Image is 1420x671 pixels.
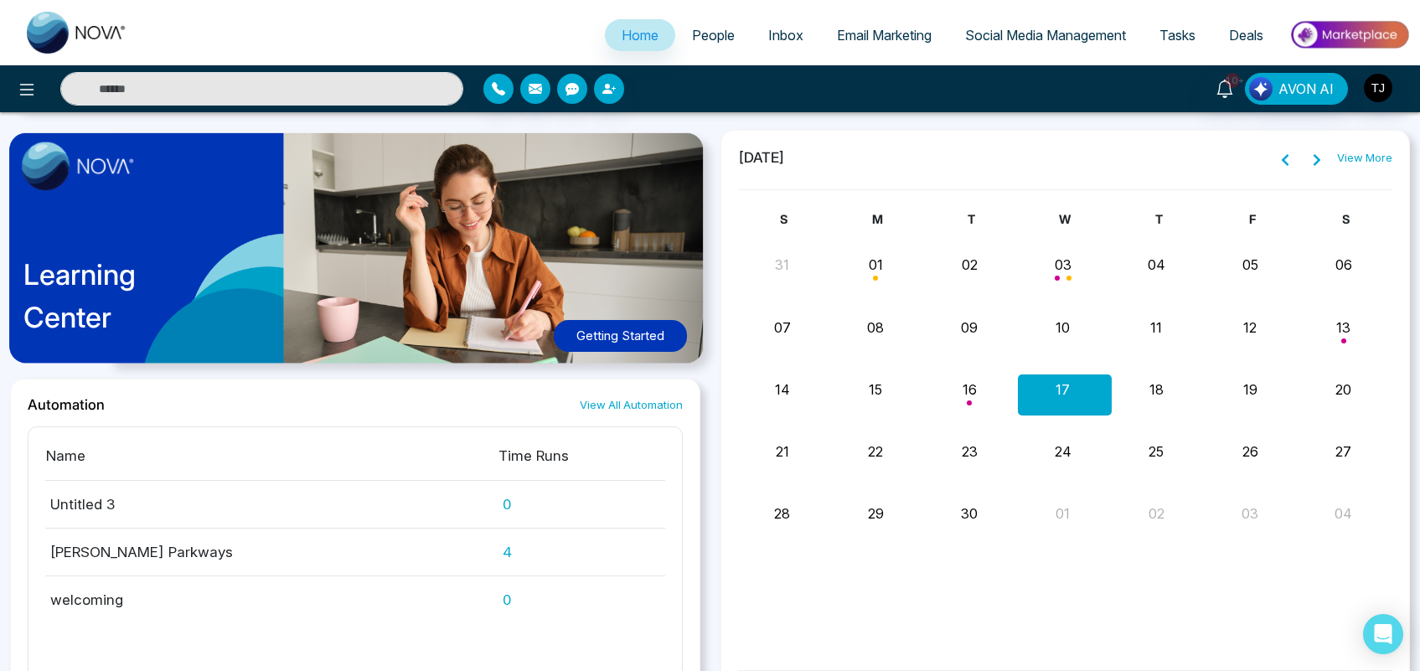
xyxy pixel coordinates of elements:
button: 19 [1243,379,1257,400]
span: T [1155,212,1163,226]
button: 02 [1149,503,1164,524]
a: Tasks [1143,19,1212,51]
button: Getting Started [554,320,687,353]
button: 11 [1150,317,1162,338]
button: 27 [1335,441,1351,462]
span: M [872,212,883,226]
img: Nova CRM Logo [27,12,127,54]
button: 01 [1056,503,1070,524]
a: Deals [1212,19,1280,51]
button: 09 [961,317,978,338]
button: 31 [775,255,789,275]
img: image [22,142,134,191]
td: [PERSON_NAME] Parkways [45,529,498,576]
span: Tasks [1159,27,1195,44]
button: 30 [961,503,978,524]
td: 4 [498,529,665,576]
button: 05 [1242,255,1258,275]
button: 07 [774,317,791,338]
a: Email Marketing [820,19,948,51]
button: 04 [1335,503,1352,524]
span: T [968,212,975,226]
img: Market-place.gif [1288,16,1410,54]
p: Learning Center [23,253,136,338]
th: Name [45,444,498,481]
a: Social Media Management [948,19,1143,51]
button: 23 [962,441,978,462]
span: F [1249,212,1256,226]
button: 18 [1149,379,1164,400]
div: Month View [738,210,1393,650]
th: Time Runs [498,444,665,481]
button: 02 [962,255,978,275]
span: 10+ [1225,73,1240,88]
button: 04 [1148,255,1165,275]
span: S [1342,212,1350,226]
img: Lead Flow [1249,77,1273,101]
button: 25 [1149,441,1164,462]
span: Deals [1229,27,1263,44]
a: People [675,19,751,51]
button: 28 [774,503,790,524]
td: Untitled 3 [45,481,498,529]
button: 17 [1056,379,1070,400]
img: User Avatar [1364,74,1392,102]
a: 10+ [1205,73,1245,102]
button: 10 [1056,317,1070,338]
td: 0 [498,481,665,529]
button: 03 [1242,503,1258,524]
button: 12 [1243,317,1257,338]
td: welcoming [45,576,498,611]
button: 15 [869,379,882,400]
button: 26 [1242,441,1258,462]
span: S [780,212,787,226]
button: 08 [867,317,884,338]
span: People [692,27,735,44]
button: 21 [776,441,789,462]
button: 06 [1335,255,1352,275]
a: View More [1337,150,1392,167]
span: Home [622,27,658,44]
a: Inbox [751,19,820,51]
button: 29 [868,503,884,524]
h2: Automation [28,396,105,413]
a: View All Automation [580,397,683,413]
span: W [1059,212,1071,226]
a: Home [605,19,675,51]
td: 0 [498,576,665,611]
a: LearningCenterGetting Started [10,130,700,379]
div: Open Intercom Messenger [1363,614,1403,654]
span: Email Marketing [837,27,932,44]
button: 14 [775,379,790,400]
span: [DATE] [738,147,785,169]
button: 24 [1055,441,1071,462]
button: 22 [868,441,883,462]
button: 20 [1335,379,1351,400]
span: Social Media Management [965,27,1126,44]
button: AVON AI [1245,73,1348,105]
span: AVON AI [1278,79,1334,99]
span: Inbox [768,27,803,44]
